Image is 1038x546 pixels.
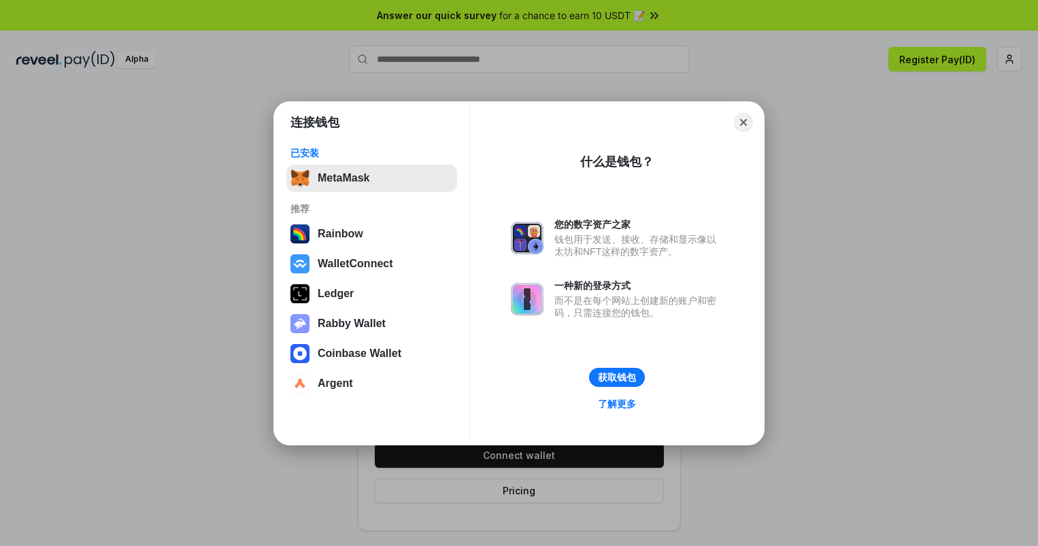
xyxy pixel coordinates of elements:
button: Close [734,113,753,132]
div: Coinbase Wallet [318,347,401,360]
img: svg+xml,%3Csvg%20xmlns%3D%22http%3A%2F%2Fwww.w3.org%2F2000%2Fsvg%22%20fill%3D%22none%22%20viewBox... [511,283,543,315]
img: svg+xml,%3Csvg%20width%3D%22120%22%20height%3D%22120%22%20viewBox%3D%220%200%20120%20120%22%20fil... [290,224,309,243]
div: MetaMask [318,172,369,184]
h1: 连接钱包 [290,114,339,131]
img: svg+xml,%3Csvg%20width%3D%2228%22%20height%3D%2228%22%20viewBox%3D%220%200%2028%2028%22%20fill%3D... [290,374,309,393]
div: WalletConnect [318,258,393,270]
button: Ledger [286,280,457,307]
a: 了解更多 [590,395,644,413]
img: svg+xml,%3Csvg%20width%3D%2228%22%20height%3D%2228%22%20viewBox%3D%220%200%2028%2028%22%20fill%3D... [290,254,309,273]
button: Coinbase Wallet [286,340,457,367]
div: 已安装 [290,147,453,159]
button: MetaMask [286,165,457,192]
div: 您的数字资产之家 [554,218,723,231]
button: 获取钱包 [589,368,645,387]
img: svg+xml,%3Csvg%20fill%3D%22none%22%20height%3D%2233%22%20viewBox%3D%220%200%2035%2033%22%20width%... [290,169,309,188]
div: 推荐 [290,203,453,215]
div: 什么是钱包？ [580,154,654,170]
div: Argent [318,377,353,390]
div: 钱包用于发送、接收、存储和显示像以太坊和NFT这样的数字资产。 [554,233,723,258]
button: Argent [286,370,457,397]
img: svg+xml,%3Csvg%20xmlns%3D%22http%3A%2F%2Fwww.w3.org%2F2000%2Fsvg%22%20width%3D%2228%22%20height%3... [290,284,309,303]
button: Rainbow [286,220,457,248]
img: svg+xml,%3Csvg%20width%3D%2228%22%20height%3D%2228%22%20viewBox%3D%220%200%2028%2028%22%20fill%3D... [290,344,309,363]
div: 一种新的登录方式 [554,279,723,292]
button: WalletConnect [286,250,457,277]
div: 了解更多 [598,398,636,410]
button: Rabby Wallet [286,310,457,337]
div: Rabby Wallet [318,318,386,330]
img: svg+xml,%3Csvg%20xmlns%3D%22http%3A%2F%2Fwww.w3.org%2F2000%2Fsvg%22%20fill%3D%22none%22%20viewBox... [511,222,543,254]
div: Rainbow [318,228,363,240]
div: 获取钱包 [598,371,636,383]
img: svg+xml,%3Csvg%20xmlns%3D%22http%3A%2F%2Fwww.w3.org%2F2000%2Fsvg%22%20fill%3D%22none%22%20viewBox... [290,314,309,333]
div: Ledger [318,288,354,300]
div: 而不是在每个网站上创建新的账户和密码，只需连接您的钱包。 [554,294,723,319]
